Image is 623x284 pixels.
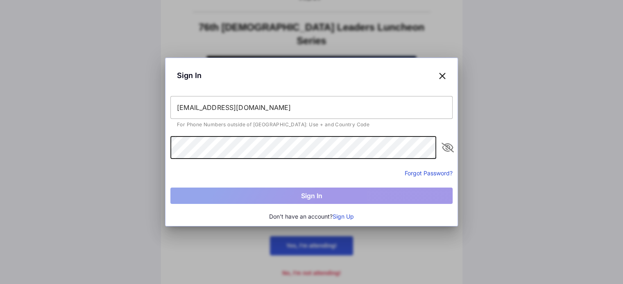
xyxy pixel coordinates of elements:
div: Don't have an account? [170,212,453,221]
input: Email or Phone Number [170,96,453,119]
span: Sign In [177,70,202,81]
i: appended action [443,143,453,152]
button: Sign Up [333,212,354,221]
div: For Phone Numbers outside of [GEOGRAPHIC_DATA]: Use + and Country Code [177,122,446,127]
button: Forgot Password? [405,169,453,177]
button: Sign In [170,188,453,204]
